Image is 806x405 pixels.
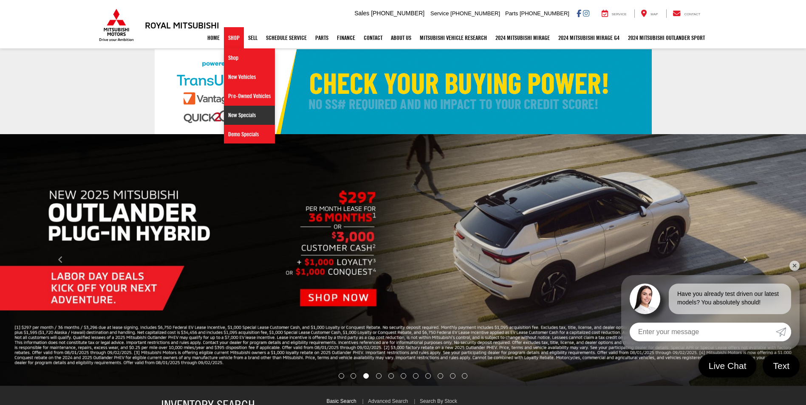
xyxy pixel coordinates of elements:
img: Check Your Buying Power [155,49,652,134]
li: Go to slide number 8. [425,373,431,379]
span: Live Chat [704,360,751,371]
span: Service [430,10,449,17]
li: Go to slide number 3. [363,373,369,379]
li: Go to slide number 4. [376,373,382,379]
span: [PHONE_NUMBER] [371,10,424,17]
a: Shop [224,27,244,48]
a: Map [634,9,664,18]
a: Schedule Service: Opens in a new tab [262,27,311,48]
li: Go to slide number 2. [351,373,356,379]
a: Mitsubishi Vehicle Research [416,27,491,48]
li: Go to slide number 6. [401,373,406,379]
a: Home [203,27,224,48]
a: Facebook: Click to visit our Facebook page [577,10,581,17]
li: Go to slide number 5. [388,373,394,379]
button: Click to view next picture. [685,151,806,369]
span: Sales [354,10,369,17]
a: About Us [387,27,416,48]
a: Sell [244,27,262,48]
li: Go to slide number 10. [450,373,455,379]
input: Enter your message [630,323,776,341]
a: Shop [224,48,275,67]
span: [PHONE_NUMBER] [450,10,500,17]
a: New Specials [224,106,275,125]
a: 2024 Mitsubishi Mirage [491,27,554,48]
img: Mitsubishi [97,8,136,42]
li: Go to slide number 7. [413,373,419,379]
a: Contact [359,27,387,48]
a: 2024 Mitsubishi Mirage G4 [554,27,624,48]
a: Service [595,9,633,18]
h3: Royal Mitsubishi [145,20,219,30]
li: Go to slide number 9. [438,373,443,379]
a: Submit [776,323,791,341]
a: Parts: Opens in a new tab [311,27,333,48]
span: [PHONE_NUMBER] [520,10,569,17]
a: Contact [666,9,707,18]
span: Parts [505,10,518,17]
a: 2024 Mitsubishi Outlander SPORT [624,27,709,48]
span: Text [769,360,794,371]
li: Go to slide number 11. [462,373,467,379]
a: Finance [333,27,359,48]
a: New Vehicles [224,67,275,87]
img: Agent profile photo [630,284,660,314]
span: Contact [684,12,700,16]
span: Service [612,12,627,16]
a: Text [763,354,800,377]
div: Have you already test driven our latest models? You absolutely should! [669,284,791,314]
a: Demo Specials [224,125,275,143]
li: Go to slide number 1. [339,373,344,379]
a: Live Chat [699,354,757,377]
span: Map [650,12,658,16]
a: Instagram: Click to visit our Instagram page [583,10,589,17]
a: Pre-Owned Vehicles [224,87,275,106]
